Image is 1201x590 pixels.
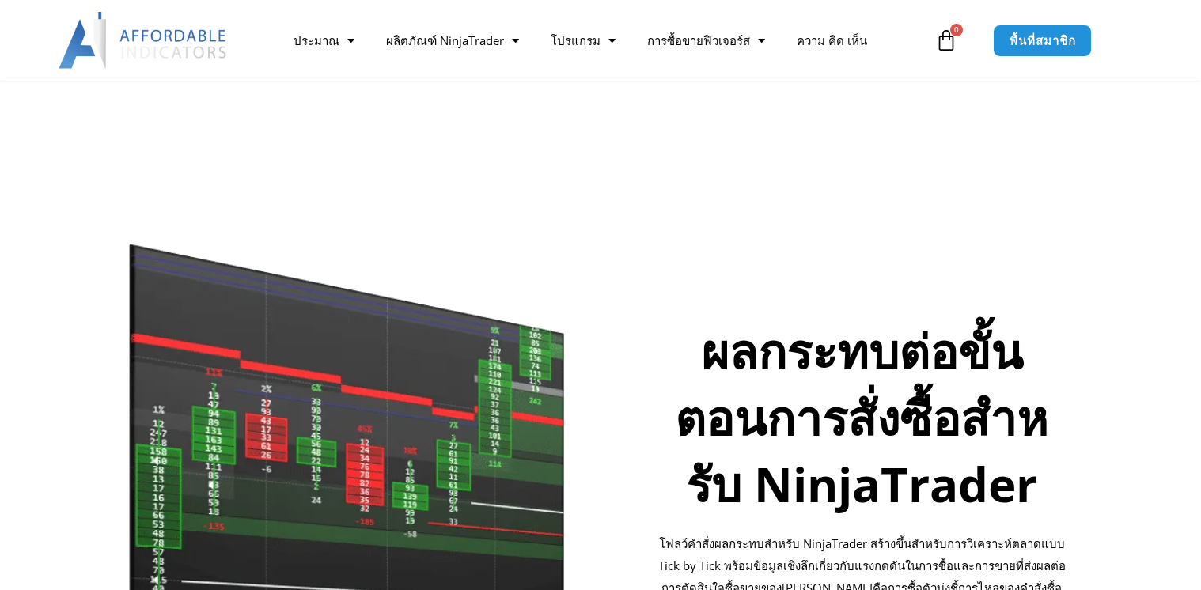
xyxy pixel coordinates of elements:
span: 0 [950,24,963,36]
a: ประมาณ [278,22,370,59]
a: ความ คิด เห็น [781,22,883,59]
img: LogoAI | Affordable Indicators – NinjaTrader [59,12,229,69]
span: พื้นที่สมาชิก [1010,35,1075,47]
font: ประมาณ [294,32,339,48]
font: ผลิตภัณฑ์ NinjaTrader [386,32,504,48]
font: การซื้อขายฟิวเจอร์ส [647,32,750,48]
a: 0 [911,17,981,63]
a: พื้นที่สมาชิก [993,25,1092,57]
nav: เมนู [278,22,931,59]
a: การซื้อขายฟิวเจอร์ส [631,22,781,59]
font: โปรแกรม [551,32,600,48]
a: ผลิตภัณฑ์ NinjaTrader [370,22,535,59]
a: โปรแกรม [535,22,631,59]
h1: ผลกระทบต่อขั้นตอนการสั่งซื้อสําหรับ NinjaTrader [657,318,1067,517]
